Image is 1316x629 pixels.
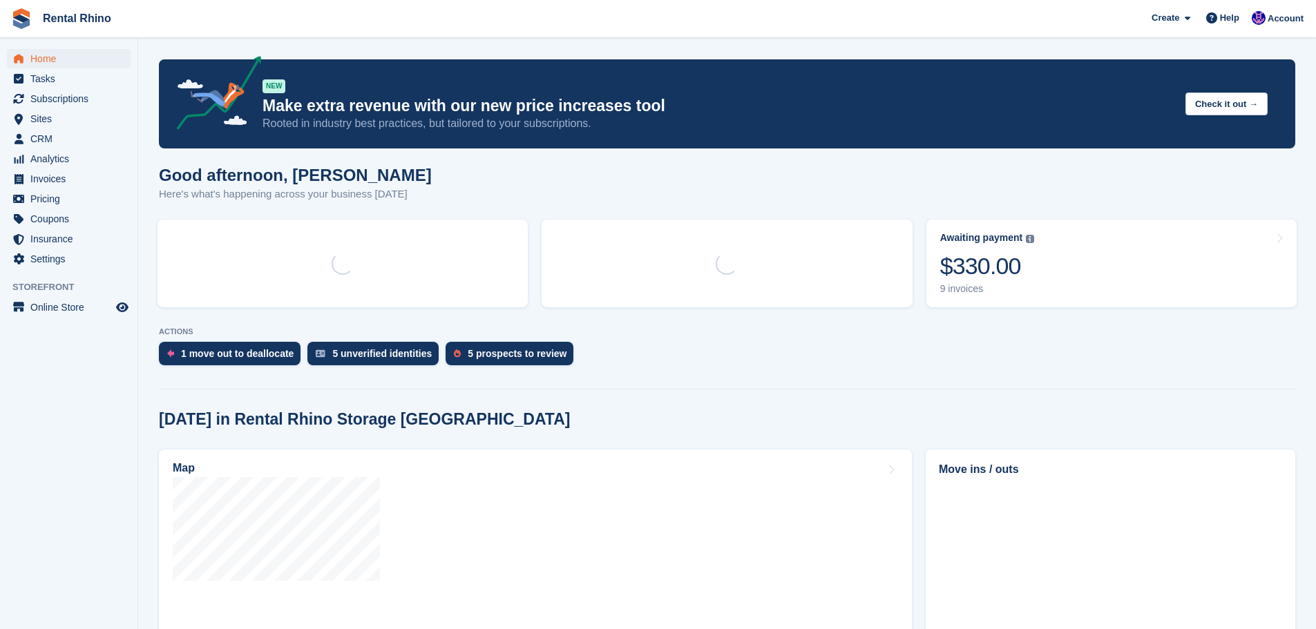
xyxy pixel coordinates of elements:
span: Storefront [12,280,137,294]
h2: Move ins / outs [939,461,1282,478]
a: 5 unverified identities [307,342,446,372]
div: Awaiting payment [940,232,1023,244]
span: Home [30,49,113,68]
a: menu [7,298,131,317]
a: menu [7,49,131,68]
img: prospect-51fa495bee0391a8d652442698ab0144808aea92771e9ea1ae160a38d050c398.svg [454,349,461,358]
div: NEW [263,79,285,93]
span: Analytics [30,149,113,168]
span: Account [1268,12,1304,26]
p: ACTIONS [159,327,1295,336]
a: Preview store [114,299,131,316]
img: price-adjustments-announcement-icon-8257ccfd72463d97f412b2fc003d46551f7dbcb40ab6d574587a9cd5c0d94... [165,56,262,135]
img: Ari Kolas [1252,11,1266,25]
img: move_outs_to_deallocate_icon-f764333ba52eb49d3ac5e1228854f67142a1ed5810a6f6cc68b1a99e826820c5.svg [167,349,174,358]
div: 5 prospects to review [468,348,566,359]
div: 9 invoices [940,283,1035,295]
a: 1 move out to deallocate [159,342,307,372]
div: $330.00 [940,252,1035,280]
a: menu [7,229,131,249]
a: Rental Rhino [37,7,117,30]
a: menu [7,89,131,108]
span: CRM [30,129,113,148]
h2: Map [173,462,195,474]
img: stora-icon-8386f47178a22dfd0bd8f6a31ec36ba5ce8667c1dd55bd0f319d3a0aa187defe.svg [11,8,32,29]
h2: [DATE] in Rental Rhino Storage [GEOGRAPHIC_DATA] [159,410,570,429]
a: menu [7,149,131,168]
div: 5 unverified identities [332,348,432,359]
img: icon-info-grey-7440780725fd019a000dd9b08b2336e03edf1995a4989e88bcd33f0948082b44.svg [1026,235,1034,243]
a: Awaiting payment $330.00 9 invoices [926,220,1297,307]
div: 1 move out to deallocate [181,348,294,359]
p: Here's what's happening across your business [DATE] [159,186,432,202]
img: verify_identity-adf6edd0f0f0b5bbfe63781bf79b02c33cf7c696d77639b501bdc392416b5a36.svg [316,349,325,358]
span: Pricing [30,189,113,209]
span: Tasks [30,69,113,88]
a: menu [7,209,131,229]
a: menu [7,109,131,128]
span: Help [1220,11,1239,25]
a: menu [7,189,131,209]
span: Settings [30,249,113,269]
span: Sites [30,109,113,128]
a: 5 prospects to review [446,342,580,372]
span: Online Store [30,298,113,317]
a: menu [7,129,131,148]
a: menu [7,69,131,88]
span: Coupons [30,209,113,229]
p: Make extra revenue with our new price increases tool [263,96,1174,116]
p: Rooted in industry best practices, but tailored to your subscriptions. [263,116,1174,131]
span: Create [1152,11,1179,25]
span: Subscriptions [30,89,113,108]
span: Invoices [30,169,113,188]
h1: Good afternoon, [PERSON_NAME] [159,166,432,184]
span: Insurance [30,229,113,249]
a: menu [7,169,131,188]
button: Check it out → [1185,93,1268,115]
a: menu [7,249,131,269]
